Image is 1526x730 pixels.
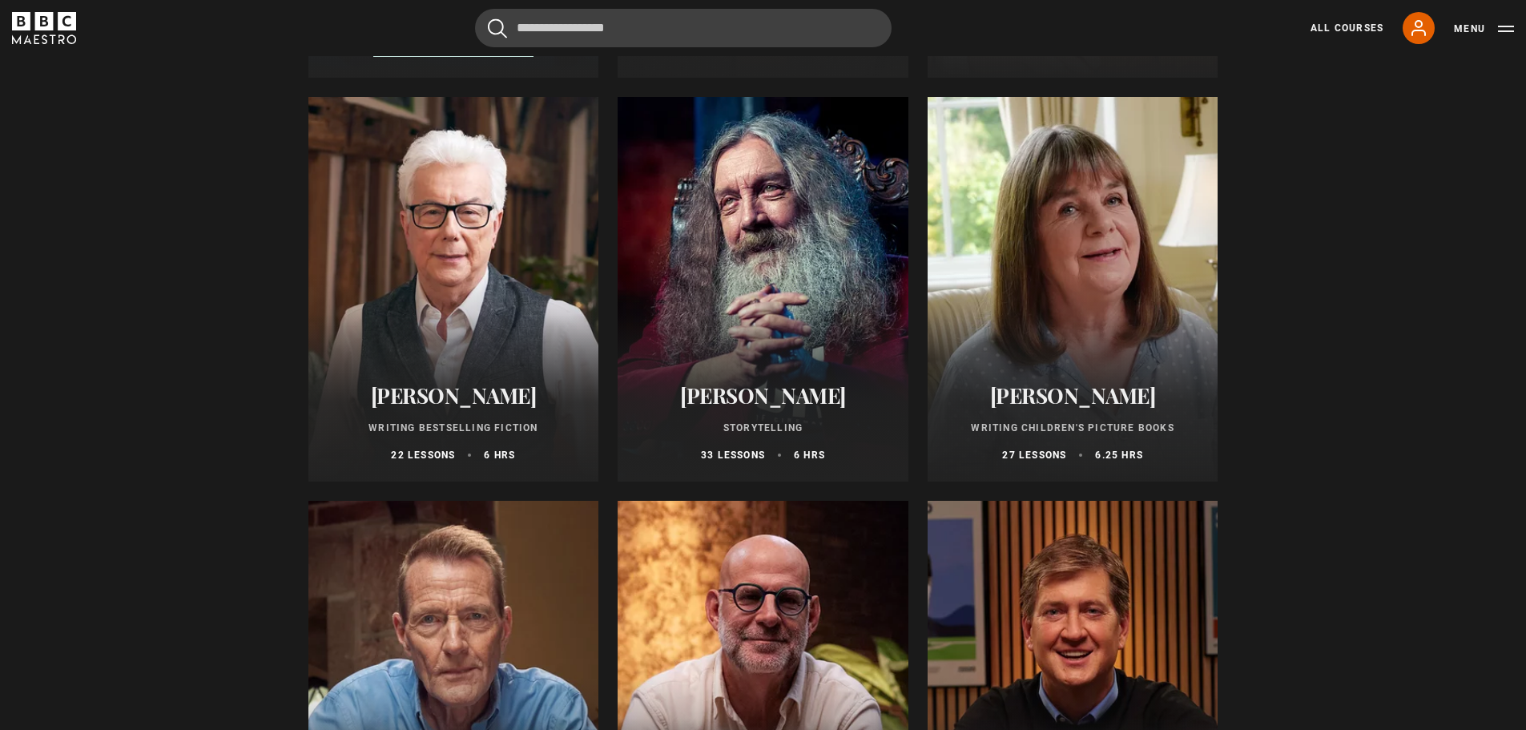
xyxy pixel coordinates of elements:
svg: BBC Maestro [12,12,76,44]
p: 22 lessons [391,448,455,462]
p: Writing Children's Picture Books [947,421,1199,435]
p: Storytelling [637,421,889,435]
a: [PERSON_NAME] Storytelling 33 lessons 6 hrs [618,97,908,482]
h2: [PERSON_NAME] [637,383,889,408]
h2: [PERSON_NAME] [328,383,580,408]
p: 6.25 hrs [1095,448,1143,462]
p: 27 lessons [1002,448,1066,462]
h2: [PERSON_NAME] [947,383,1199,408]
button: Submit the search query [488,18,507,38]
a: [PERSON_NAME] Writing Bestselling Fiction 22 lessons 6 hrs [308,97,599,482]
p: 33 lessons [701,448,765,462]
button: Toggle navigation [1454,21,1514,37]
input: Search [475,9,892,47]
p: 6 hrs [484,448,515,462]
p: 6 hrs [794,448,825,462]
a: [PERSON_NAME] Writing Children's Picture Books 27 lessons 6.25 hrs [928,97,1218,482]
a: All Courses [1311,21,1383,35]
p: Writing Bestselling Fiction [328,421,580,435]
